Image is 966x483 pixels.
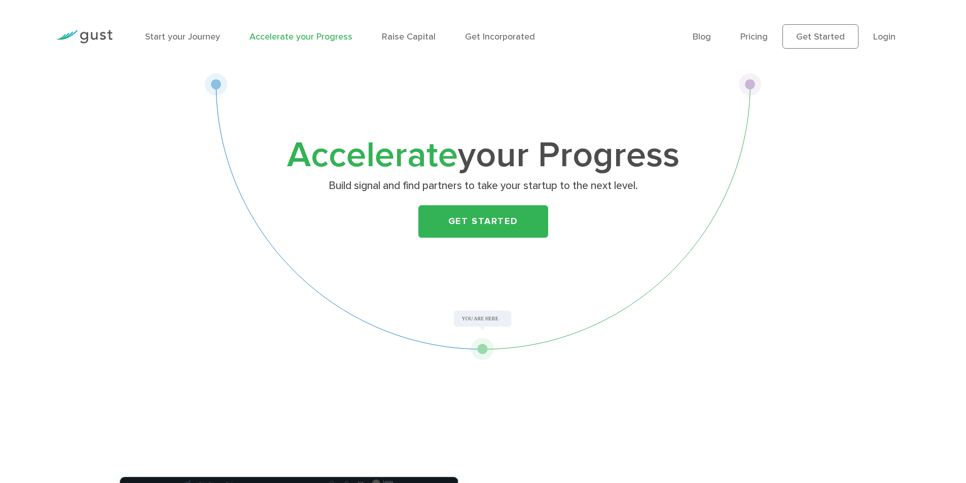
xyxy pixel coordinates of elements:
[287,179,679,193] p: Build signal and find partners to take your startup to the next level.
[693,31,711,42] a: Blog
[382,31,436,42] a: Raise Capital
[782,24,858,49] a: Get Started
[740,31,768,42] a: Pricing
[873,31,896,42] a: Login
[287,134,458,176] span: Accelerate
[56,30,113,44] img: Gust Logo
[145,31,220,42] a: Start your Journey
[283,139,684,172] h1: your Progress
[418,205,548,238] a: Get Started
[465,31,535,42] a: Get Incorporated
[249,31,352,42] a: Accelerate your Progress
